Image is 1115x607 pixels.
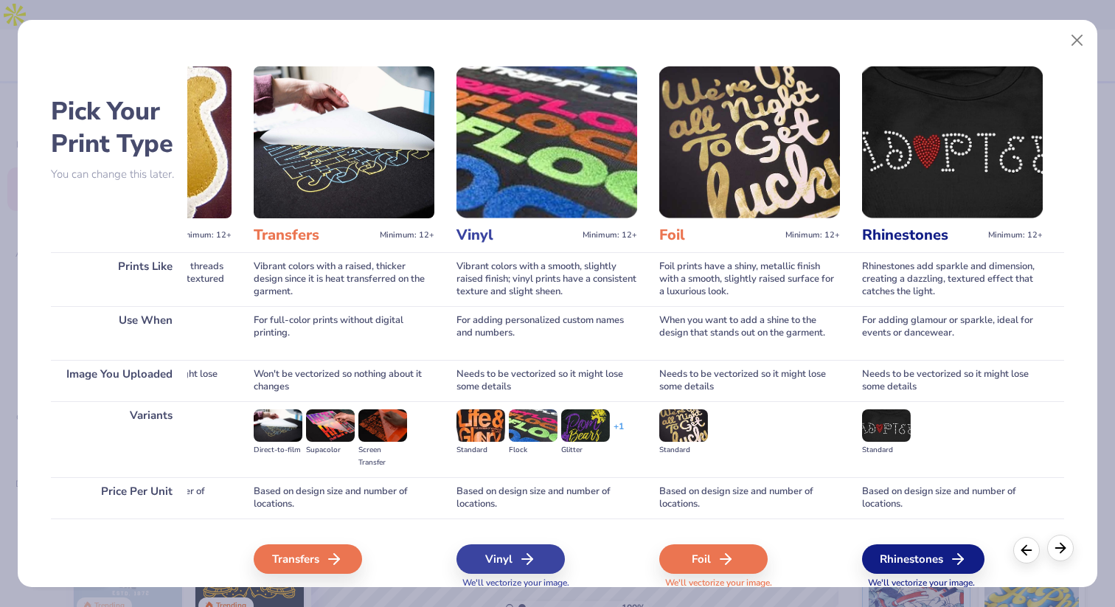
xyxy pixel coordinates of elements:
div: Incorporates various fabrics and threads for a raised, multi-dimensional, textured look. [51,252,232,306]
img: Supacolor [306,409,355,442]
img: Rhinestones [862,66,1043,218]
div: Needs to be vectorized so it might lose some details [456,360,637,401]
span: Minimum: 12+ [785,230,840,240]
div: + 1 [614,420,624,445]
img: Standard [862,409,911,442]
div: Standard [456,444,505,457]
img: Vinyl [456,66,637,218]
div: Direct-to-film [254,444,302,457]
span: Minimum: 12+ [380,230,434,240]
div: For large-area embroidery. [51,306,232,360]
h2: Pick Your Print Type [51,95,187,160]
h3: Rhinestones [862,226,982,245]
img: Transfers [254,66,434,218]
img: Standard [659,409,708,442]
div: Prints Like [51,252,187,306]
img: Screen Transfer [358,409,407,442]
div: Transfers [254,544,362,574]
div: Won't be vectorized so nothing about it changes [254,360,434,401]
span: We'll vectorize your image. [659,577,840,589]
h3: Vinyl [456,226,577,245]
div: Needs to be vectorized so it might lose some details [51,360,232,401]
div: Supacolor [306,444,355,457]
button: Close [1063,27,1091,55]
div: Based on design size and number of locations. [254,477,434,518]
h3: Transfers [254,226,374,245]
div: Standard [862,444,911,457]
div: Rhinestones add sparkle and dimension, creating a dazzling, textured effect that catches the light. [862,252,1043,306]
div: Glitter [561,444,610,457]
div: Screen Transfer [358,444,407,469]
span: Minimum: 12+ [583,230,637,240]
div: Based on design size and number of locations. [456,477,637,518]
div: Vibrant colors with a raised, thicker design since it is heat transferred on the garment. [254,252,434,306]
div: Image You Uploaded [51,360,187,401]
div: Price Per Unit [51,477,187,518]
div: Foil [659,544,768,574]
div: Standard [659,444,708,457]
span: We'll vectorize your image. [456,577,637,589]
img: Foil [659,66,840,218]
span: Minimum: 12+ [177,230,232,240]
img: Glitter [561,409,610,442]
div: Vibrant colors with a smooth, slightly raised finish; vinyl prints have a consistent texture and ... [456,252,637,306]
img: Standard [456,409,505,442]
div: For adding personalized custom names and numbers. [456,306,637,360]
div: Rhinestones [862,544,984,574]
div: Based on design size and number of locations. [659,477,840,518]
div: Needs to be vectorized so it might lose some details [862,360,1043,401]
div: Needs to be vectorized so it might lose some details [659,360,840,401]
div: When you want to add a shine to the design that stands out on the garment. [659,306,840,360]
h3: Foil [659,226,779,245]
div: For adding glamour or sparkle, ideal for events or dancewear. [862,306,1043,360]
div: Variants [51,401,187,477]
img: Flock [509,409,557,442]
div: Use When [51,306,187,360]
div: Based on design size and number of locations. [51,477,232,518]
div: Foil prints have a shiny, metallic finish with a smooth, slightly raised surface for a luxurious ... [659,252,840,306]
div: Flock [509,444,557,457]
div: Vinyl [456,544,565,574]
div: For full-color prints without digital printing. [254,306,434,360]
p: You can change this later. [51,168,187,181]
span: We'll vectorize your image. [862,577,1043,589]
div: Based on design size and number of locations. [862,477,1043,518]
span: Minimum: 12+ [988,230,1043,240]
img: Direct-to-film [254,409,302,442]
